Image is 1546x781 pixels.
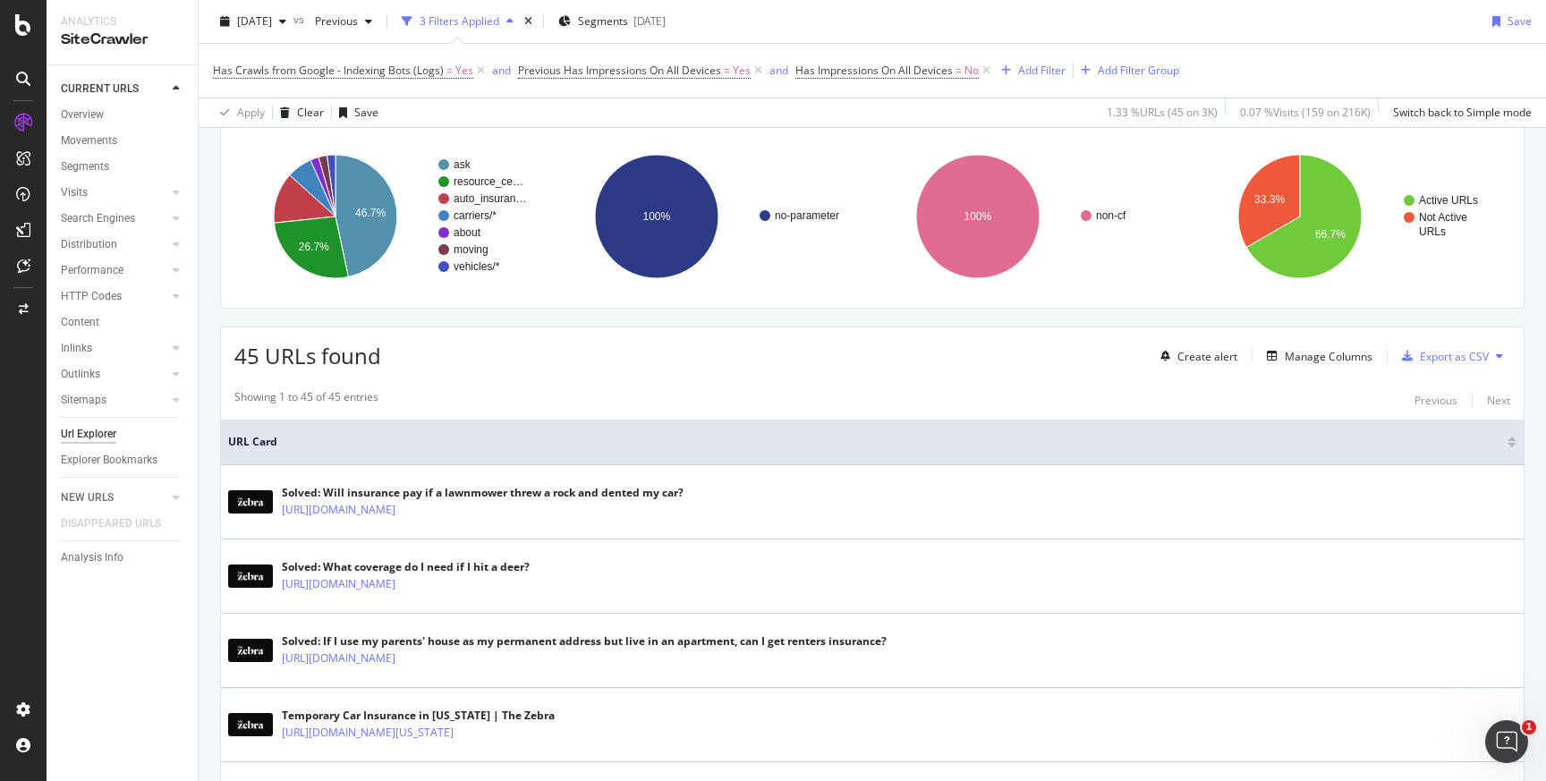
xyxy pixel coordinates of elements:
[578,13,628,29] span: Segments
[61,365,100,384] div: Outlinks
[643,210,671,223] text: 100%
[61,488,114,507] div: NEW URLS
[395,7,521,36] button: 3 Filters Applied
[61,157,109,176] div: Segments
[299,241,329,253] text: 26.7%
[1485,7,1532,36] button: Save
[1419,225,1446,238] text: URLs
[1508,13,1532,29] div: Save
[1240,105,1371,120] div: 0.07 % Visits ( 159 on 216K )
[61,548,123,567] div: Analysis Info
[61,287,167,306] a: HTTP Codes
[1018,63,1066,78] div: Add Filter
[282,708,555,724] div: Temporary Car Insurance in [US_STATE] | The Zebra
[1487,393,1510,408] div: Next
[1098,63,1179,78] div: Add Filter Group
[332,98,378,127] button: Save
[355,207,386,219] text: 46.7%
[293,12,308,27] span: vs
[61,451,185,470] a: Explorer Bookmarks
[61,391,167,410] a: Sitemaps
[61,14,183,30] div: Analytics
[454,243,488,256] text: moving
[354,105,378,120] div: Save
[228,639,273,662] img: main image
[234,389,378,411] div: Showing 1 to 45 of 45 entries
[61,30,183,50] div: SiteCrawler
[1074,60,1179,81] button: Add Filter Group
[237,105,265,120] div: Apply
[282,501,395,519] a: [URL][DOMAIN_NAME]
[61,391,106,410] div: Sitemaps
[1414,393,1457,408] div: Previous
[273,98,324,127] button: Clear
[521,13,536,30] div: times
[228,713,273,736] img: main image
[282,575,395,593] a: [URL][DOMAIN_NAME]
[61,451,157,470] div: Explorer Bookmarks
[282,649,395,667] a: [URL][DOMAIN_NAME]
[237,13,272,29] span: 2025 Oct. 3rd
[61,183,167,202] a: Visits
[492,63,511,78] div: and
[733,58,751,83] span: Yes
[61,235,167,254] a: Distribution
[454,260,500,273] text: vehicles/*
[769,62,788,79] button: and
[455,58,473,83] span: Yes
[61,313,99,332] div: Content
[964,58,979,83] span: No
[454,158,471,171] text: ask
[1096,209,1126,222] text: non-cf
[1254,193,1285,206] text: 33.3%
[61,261,123,280] div: Performance
[282,633,887,649] div: Solved: If I use my parents' house as my permanent address but live in an apartment, can I get re...
[61,425,116,444] div: Url Explorer
[61,209,167,228] a: Search Engines
[1177,349,1237,364] div: Create alert
[213,63,444,78] span: Has Crawls from Google - Indexing Bots (Logs)
[61,514,179,533] a: DISAPPEARED URLS
[282,559,530,575] div: Solved: What coverage do I need if I hit a deer?
[1285,349,1372,364] div: Manage Columns
[633,13,666,29] div: [DATE]
[1395,342,1489,370] button: Export as CSV
[1419,194,1478,207] text: Active URLs
[61,106,185,124] a: Overview
[518,63,721,78] span: Previous Has Impressions On All Devices
[213,98,265,127] button: Apply
[454,209,497,222] text: carriers/*
[1386,98,1532,127] button: Switch back to Simple mode
[308,13,358,29] span: Previous
[1260,345,1372,367] button: Manage Columns
[61,209,135,228] div: Search Engines
[61,488,167,507] a: NEW URLS
[769,63,788,78] div: and
[964,210,992,223] text: 100%
[61,80,139,98] div: CURRENT URLS
[61,548,185,567] a: Analysis Info
[492,62,511,79] button: and
[877,139,1185,294] div: A chart.
[1198,139,1510,294] svg: A chart.
[1485,720,1528,763] iframe: Intercom live chat
[228,565,273,588] img: main image
[795,63,953,78] span: Has Impressions On All Devices
[1419,211,1467,224] text: Not Active
[308,7,379,36] button: Previous
[61,313,185,332] a: Content
[454,175,523,188] text: resource_ce…
[724,63,730,78] span: =
[61,157,185,176] a: Segments
[61,132,117,150] div: Movements
[556,139,864,294] svg: A chart.
[61,339,167,358] a: Inlinks
[61,183,88,202] div: Visits
[234,341,381,370] span: 45 URLs found
[228,490,273,514] img: main image
[775,209,839,222] text: no-parameter
[61,80,167,98] a: CURRENT URLS
[297,105,324,120] div: Clear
